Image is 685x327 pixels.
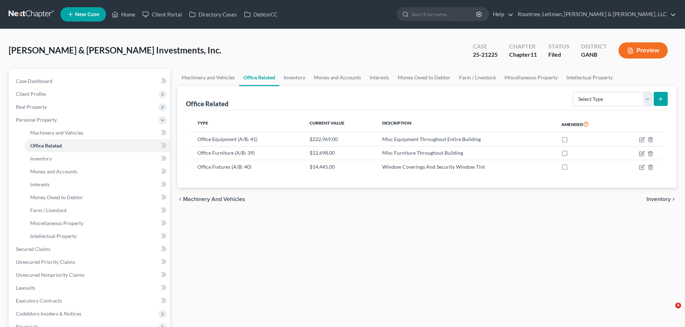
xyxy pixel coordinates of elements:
[30,194,83,200] span: Money Owed to Debtor
[30,181,50,187] span: Interests
[16,272,85,278] span: Unsecured Nonpriority Claims
[139,8,186,21] a: Client Portal
[16,259,75,265] span: Unsecured Priority Claims
[192,160,304,174] td: Office Fixtures (A/B: 40)
[304,132,376,146] td: $222,969.00
[10,268,170,281] a: Unsecured Nonpriority Claims
[24,191,170,204] a: Money Owed to Debtor
[365,69,393,86] a: Interests
[16,117,57,123] span: Personal Property
[581,51,607,59] div: GANB
[24,152,170,165] a: Inventory
[548,51,570,59] div: Filed
[376,160,556,174] td: Window Coverings And Security Window Tint
[556,116,617,132] th: Amended
[239,69,279,86] a: Office Related
[24,217,170,230] a: Miscellaneous Property
[30,207,67,213] span: Farm / Livestock
[30,143,62,149] span: Office Related
[376,132,556,146] td: Misc Equipment Throughout Entire Building
[10,75,170,88] a: Case Dashboard
[279,69,310,86] a: Inventory
[30,130,83,136] span: Machinery and Vehicles
[24,139,170,152] a: Office Related
[177,196,183,202] i: chevron_left
[618,42,668,59] button: Preview
[9,45,221,55] span: [PERSON_NAME] & [PERSON_NAME] Investments, Inc.
[10,243,170,256] a: Secured Claims
[186,8,241,21] a: Directory Cases
[304,146,376,160] td: $12,698.00
[10,281,170,294] a: Lawsuits
[177,196,245,202] button: chevron_left Machinery and Vehicles
[192,132,304,146] td: Office Equipment (A/B: 41)
[16,285,35,291] span: Lawsuits
[24,178,170,191] a: Interests
[10,294,170,307] a: Executory Contracts
[16,104,47,110] span: Real Property
[500,69,562,86] a: Miscellaneous Property
[241,8,281,21] a: DebtorCC
[489,8,513,21] a: Help
[16,246,50,252] span: Secured Claims
[16,298,62,304] span: Executory Contracts
[393,69,455,86] a: Money Owed to Debtor
[30,155,52,162] span: Inventory
[675,303,681,308] span: 4
[671,196,676,202] i: chevron_right
[514,8,676,21] a: Rountree, Leitman, [PERSON_NAME] & [PERSON_NAME], LLC
[30,220,83,226] span: Miscellaneous Property
[30,168,77,174] span: Money and Accounts
[183,196,245,202] span: Machinery and Vehicles
[562,69,617,86] a: Intellectual Property
[24,230,170,243] a: Intellectual Property
[548,42,570,51] div: Status
[530,51,537,58] span: 11
[177,69,239,86] a: Machinery and Vehicles
[16,310,81,317] span: Codebtors Insiders & Notices
[376,146,556,160] td: Misc Furniture Throughout Building
[24,204,170,217] a: Farm / Livestock
[661,303,678,320] iframe: Intercom live chat
[75,12,99,17] span: New Case
[16,78,52,84] span: Case Dashboard
[376,116,556,132] th: Description
[647,196,676,202] button: Inventory chevron_right
[473,51,498,59] div: 25-21225
[30,233,77,239] span: Intellectual Property
[192,146,304,160] td: Office Furniture (A/B: 39)
[473,42,498,51] div: Case
[509,51,537,59] div: Chapter
[16,91,46,97] span: Client Profile
[411,8,477,21] input: Search by name...
[24,126,170,139] a: Machinery and Vehicles
[455,69,500,86] a: Farm / Livestock
[509,42,537,51] div: Chapter
[304,116,376,132] th: Current Value
[310,69,365,86] a: Money and Accounts
[10,256,170,268] a: Unsecured Priority Claims
[192,116,304,132] th: Type
[108,8,139,21] a: Home
[304,160,376,174] td: $14,445.00
[581,42,607,51] div: District
[24,165,170,178] a: Money and Accounts
[647,196,671,202] span: Inventory
[186,99,228,108] div: Office Related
